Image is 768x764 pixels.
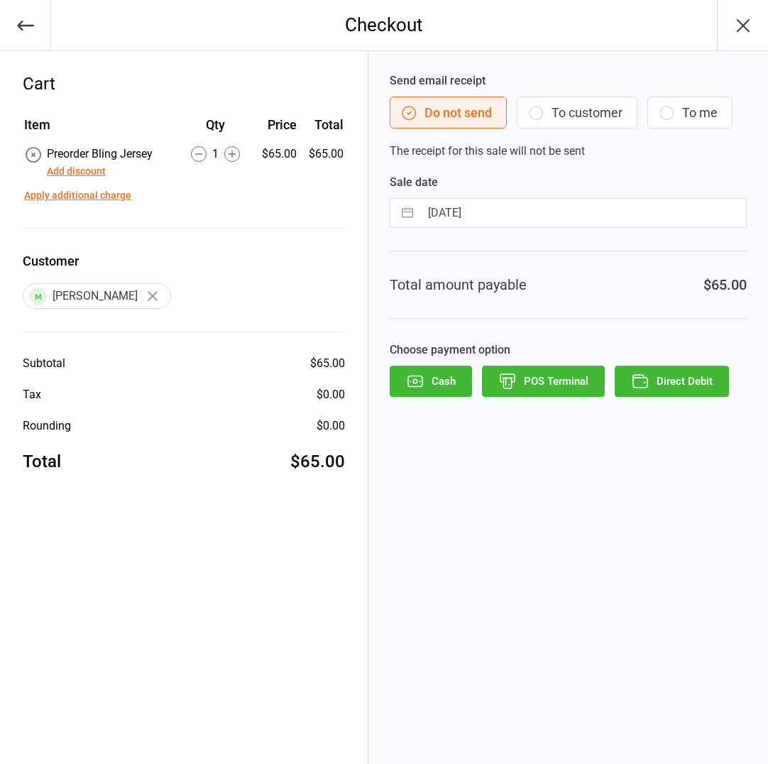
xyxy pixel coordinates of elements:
div: Rounding [23,418,71,435]
button: Apply additional charge [24,188,131,203]
td: $65.00 [302,146,344,180]
button: To me [647,97,733,129]
th: Total [302,115,344,144]
div: Cart [23,71,345,97]
span: Preorder Bling Jersey [47,147,153,160]
div: Total amount payable [390,274,527,295]
th: Item [24,115,176,144]
button: Do not send [390,97,507,129]
div: The receipt for this sale will not be sent [390,72,747,160]
div: Total [23,449,61,474]
label: Sale date [390,174,747,191]
button: Direct Debit [615,366,729,397]
button: To customer [517,97,637,129]
button: POS Terminal [482,366,605,397]
th: Qty [177,115,253,144]
div: Tax [23,386,41,403]
label: Choose payment option [390,342,747,359]
button: Add discount [47,164,106,179]
div: Subtotal [23,355,65,372]
div: 1 [177,146,253,163]
div: $0.00 [317,386,345,403]
button: Cash [390,366,472,397]
div: $65.00 [310,355,345,372]
div: $65.00 [290,449,345,474]
div: [PERSON_NAME] [23,283,171,309]
div: Price [255,115,297,134]
div: $65.00 [255,146,297,163]
label: Send email receipt [390,72,747,89]
div: $0.00 [317,418,345,435]
div: $65.00 [703,274,747,295]
label: Customer [23,251,345,271]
